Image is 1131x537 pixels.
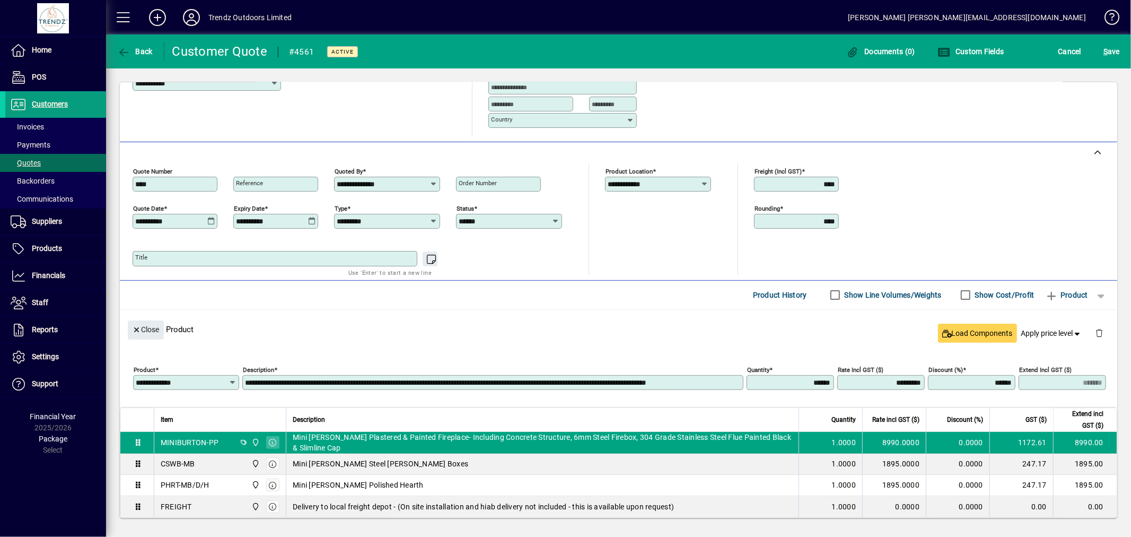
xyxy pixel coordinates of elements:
mat-label: Quote date [133,204,164,212]
td: 0.00 [1053,496,1117,517]
mat-label: Quoted by [335,167,363,175]
span: 1.0000 [832,480,856,490]
span: Quantity [831,414,856,426]
div: PHRT-MB/D/H [161,480,209,490]
a: Backorders [5,172,106,190]
span: Back [117,47,153,56]
span: Load Components [942,328,1013,339]
mat-label: Product [134,366,155,373]
label: Show Cost/Profit [973,290,1034,300]
mat-label: Expiry date [234,204,265,212]
mat-label: Title [135,254,147,261]
span: Customers [32,100,68,108]
div: #4561 [289,44,314,60]
button: Product [1040,285,1093,305]
span: Item [161,414,173,426]
span: Settings [32,352,59,361]
button: Load Components [938,324,1017,343]
td: 247.17 [989,475,1053,496]
a: POS [5,64,106,91]
mat-label: Extend incl GST ($) [1019,366,1072,373]
td: 0.0000 [926,432,989,454]
a: Payments [5,136,106,154]
button: Apply price level [1017,324,1087,343]
a: Knowledge Base [1097,2,1118,37]
button: Close [128,321,164,340]
div: CSWB-MB [161,458,195,469]
span: Delivery to local freight depot - (On site installation and hiab delivery not included - this is ... [293,501,674,512]
span: 1.0000 [832,458,856,469]
mat-label: Reference [236,179,263,187]
span: Rate incl GST ($) [872,414,919,426]
button: Save [1101,42,1123,61]
span: Reports [32,325,58,334]
div: MINIBURTON-PP [161,437,218,448]
button: Add [141,8,174,27]
span: ave [1103,43,1120,60]
div: [PERSON_NAME] [PERSON_NAME][EMAIL_ADDRESS][DOMAIN_NAME] [848,9,1086,26]
td: 0.00 [989,496,1053,517]
span: S [1103,47,1108,56]
div: Trendz Outdoors Limited [208,9,292,26]
td: 0.0000 [926,475,989,496]
span: New Plymouth [249,479,261,491]
span: Product [1045,287,1088,304]
td: 247.17 [989,454,1053,475]
a: Invoices [5,118,106,136]
span: Apply price level [1021,328,1083,339]
app-page-header-button: Delete [1086,328,1112,337]
mat-label: Rounding [755,204,780,212]
button: Profile [174,8,208,27]
mat-hint: Use 'Enter' to start a new line [348,266,432,279]
td: 0.0000 [926,496,989,517]
a: Support [5,371,106,397]
td: 1895.00 [1053,454,1117,475]
mat-label: Product location [606,167,653,175]
span: Backorders [11,177,55,185]
mat-label: Order number [459,179,497,187]
mat-label: Status [457,204,474,212]
span: Description [293,414,325,426]
mat-label: Quote number [133,167,172,175]
span: Close [132,321,160,339]
app-page-header-button: Close [125,324,166,334]
div: FREIGHT [161,501,192,512]
mat-label: Description [243,366,274,373]
span: Financials [32,271,65,280]
button: Documents (0) [844,42,918,61]
a: Quotes [5,154,106,172]
div: 0.0000 [869,501,919,512]
span: Suppliers [32,217,62,226]
button: Back [115,42,155,61]
span: Support [32,379,58,388]
mat-label: Type [335,204,347,212]
td: 0.0000 [926,454,989,475]
a: Suppliers [5,209,106,235]
span: Quotes [11,159,41,167]
span: Product History [753,287,807,304]
span: Discount (%) [947,414,983,426]
span: Communications [11,195,73,203]
a: Home [5,37,106,64]
mat-label: Discount (%) [928,366,963,373]
span: Extend incl GST ($) [1060,408,1103,431]
span: Payments [11,141,50,149]
button: Product History [749,285,811,305]
span: Custom Fields [937,47,1004,56]
button: Cancel [1056,42,1084,61]
a: Reports [5,317,106,343]
div: Customer Quote [172,43,268,60]
button: Delete [1086,321,1112,346]
span: Products [32,244,62,253]
div: Product [120,310,1117,349]
mat-label: Freight (incl GST) [755,167,802,175]
div: 1895.0000 [869,458,919,469]
span: Mini [PERSON_NAME] Polished Hearth [293,480,424,490]
span: Active [331,48,354,55]
td: 1172.61 [989,432,1053,454]
span: Documents (0) [846,47,915,56]
mat-label: Quantity [747,366,769,373]
mat-label: Rate incl GST ($) [838,366,883,373]
span: Staff [32,298,48,307]
button: Custom Fields [935,42,1007,61]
